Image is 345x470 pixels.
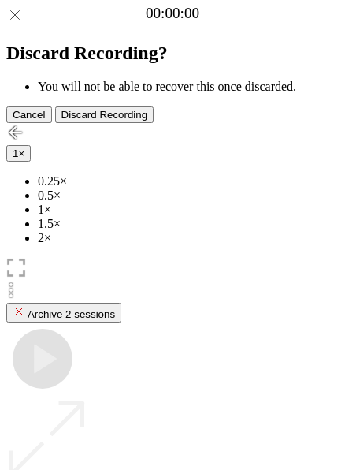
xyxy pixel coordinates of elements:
li: 2× [38,231,339,245]
div: Archive 2 sessions [13,305,115,320]
button: Archive 2 sessions [6,303,121,323]
li: 0.5× [38,188,339,203]
a: 00:00:00 [146,5,199,22]
li: You will not be able to recover this once discarded. [38,80,339,94]
li: 0.25× [38,174,339,188]
button: Discard Recording [55,106,154,123]
button: Cancel [6,106,52,123]
span: 1 [13,147,18,159]
button: 1× [6,145,31,162]
li: 1× [38,203,339,217]
li: 1.5× [38,217,339,231]
h2: Discard Recording? [6,43,339,64]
